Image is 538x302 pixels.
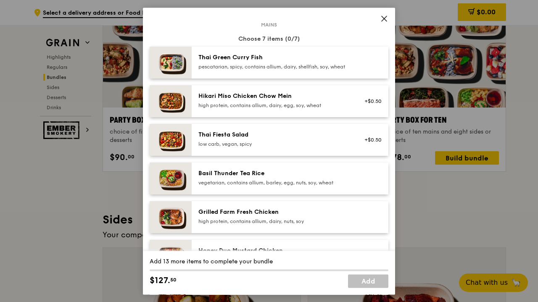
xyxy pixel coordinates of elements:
span: Mains [258,21,280,28]
div: vegetarian, contains allium, barley, egg, nuts, soy, wheat [198,179,349,186]
div: Choose 7 items (0/7) [150,35,388,43]
div: Grilled Farm Fresh Chicken [198,208,349,216]
a: Add [348,274,388,288]
div: high protein, contains allium, dairy, nuts, soy [198,218,349,225]
img: daily_normal_HORZ-Thai-Green-Curry-Fish.jpg [150,47,192,79]
div: +$0.50 [359,98,382,105]
div: +$0.50 [359,137,382,143]
div: Basil Thunder Tea Rice [198,169,349,178]
div: pescatarian, spicy, contains allium, dairy, shellfish, soy, wheat [198,63,349,70]
div: Add 13 more items to complete your bundle [150,257,388,266]
div: low carb, vegan, spicy [198,141,349,147]
img: daily_normal_Thai_Fiesta_Salad__Horizontal_.jpg [150,124,192,156]
div: Honey Duo Mustard Chicken [198,247,349,255]
div: high protein, contains allium, dairy, egg, soy, wheat [198,102,349,109]
div: Hikari Miso Chicken Chow Mein [198,92,349,100]
img: daily_normal_Honey_Duo_Mustard_Chicken__Horizontal_.jpg [150,240,192,272]
span: $127. [150,274,170,287]
div: Thai Green Curry Fish [198,53,349,62]
div: Thai Fiesta Salad [198,131,349,139]
span: 50 [170,276,177,283]
img: daily_normal_Hikari_Miso_Chicken_Chow_Mein__Horizontal_.jpg [150,85,192,117]
img: daily_normal_HORZ-Grilled-Farm-Fresh-Chicken.jpg [150,201,192,233]
img: daily_normal_HORZ-Basil-Thunder-Tea-Rice.jpg [150,163,192,194]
